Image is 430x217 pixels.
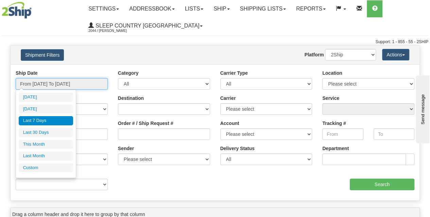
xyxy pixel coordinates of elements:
[88,28,139,34] span: 2044 / [PERSON_NAME]
[2,2,32,19] img: logo2044.jpg
[118,95,144,102] label: Destination
[94,23,199,29] span: Sleep Country [GEOGRAPHIC_DATA]
[374,128,414,140] input: To
[118,70,139,76] label: Category
[220,120,239,127] label: Account
[382,49,409,60] button: Actions
[414,74,429,143] iframe: chat widget
[124,0,180,17] a: Addressbook
[16,70,38,76] label: Ship Date
[208,0,235,17] a: Ship
[19,116,73,125] li: Last 7 Days
[19,105,73,114] li: [DATE]
[21,49,64,61] button: Shipment Filters
[19,140,73,149] li: This Month
[235,0,291,17] a: Shipping lists
[322,70,342,76] label: Location
[220,70,248,76] label: Carrier Type
[322,120,346,127] label: Tracking #
[322,95,339,102] label: Service
[118,145,134,152] label: Sender
[118,120,173,127] label: Order # / Ship Request #
[350,179,415,190] input: Search
[19,128,73,137] li: Last 30 Days
[19,151,73,161] li: Last Month
[322,145,349,152] label: Department
[83,17,208,34] a: Sleep Country [GEOGRAPHIC_DATA] 2044 / [PERSON_NAME]
[220,95,236,102] label: Carrier
[291,0,331,17] a: Reports
[19,163,73,173] li: Custom
[5,6,63,11] div: Send message
[19,93,73,102] li: [DATE]
[180,0,208,17] a: Lists
[220,145,255,152] label: Delivery Status
[2,39,428,45] div: Support: 1 - 855 - 55 - 2SHIP
[322,128,363,140] input: From
[305,51,324,58] label: Platform
[83,0,124,17] a: Settings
